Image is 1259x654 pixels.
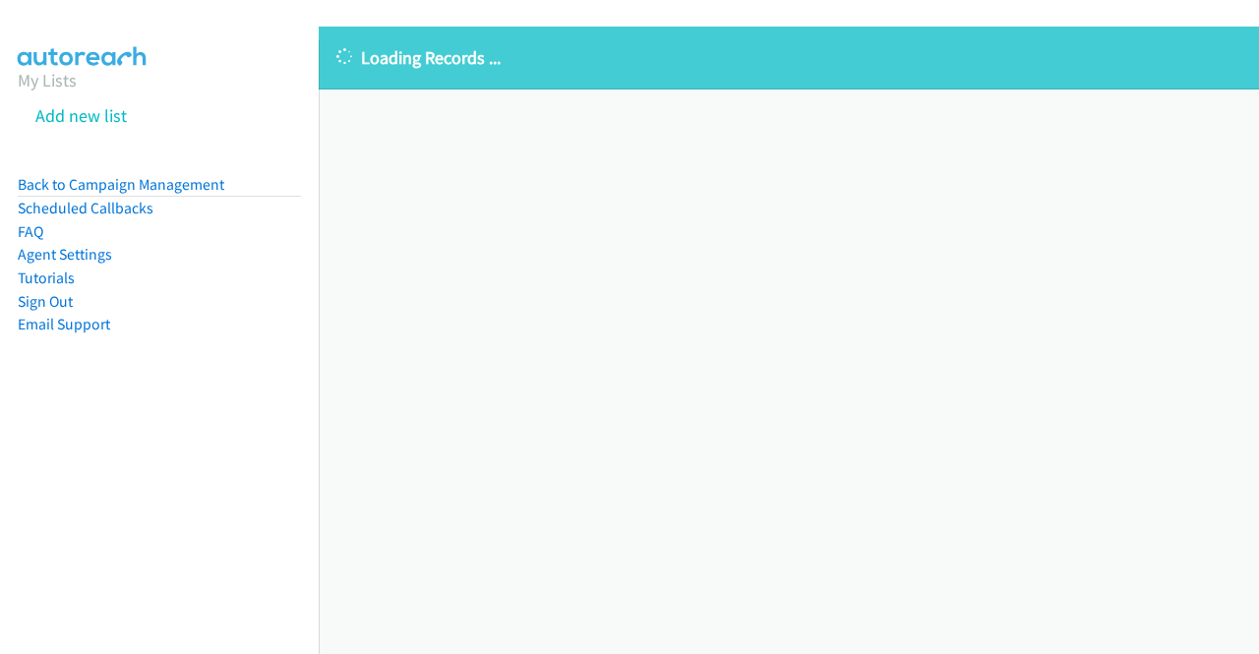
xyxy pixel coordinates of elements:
a: Tutorials [18,268,75,287]
a: Sign Out [18,292,73,311]
a: Add new list [35,104,127,127]
a: Agent Settings [18,245,112,264]
a: Email Support [18,315,110,333]
a: FAQ [18,222,43,241]
a: Scheduled Callbacks [18,199,153,217]
a: My Lists [18,69,77,91]
a: Back to Campaign Management [18,175,224,194]
p: Loading Records ... [336,44,1241,71]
